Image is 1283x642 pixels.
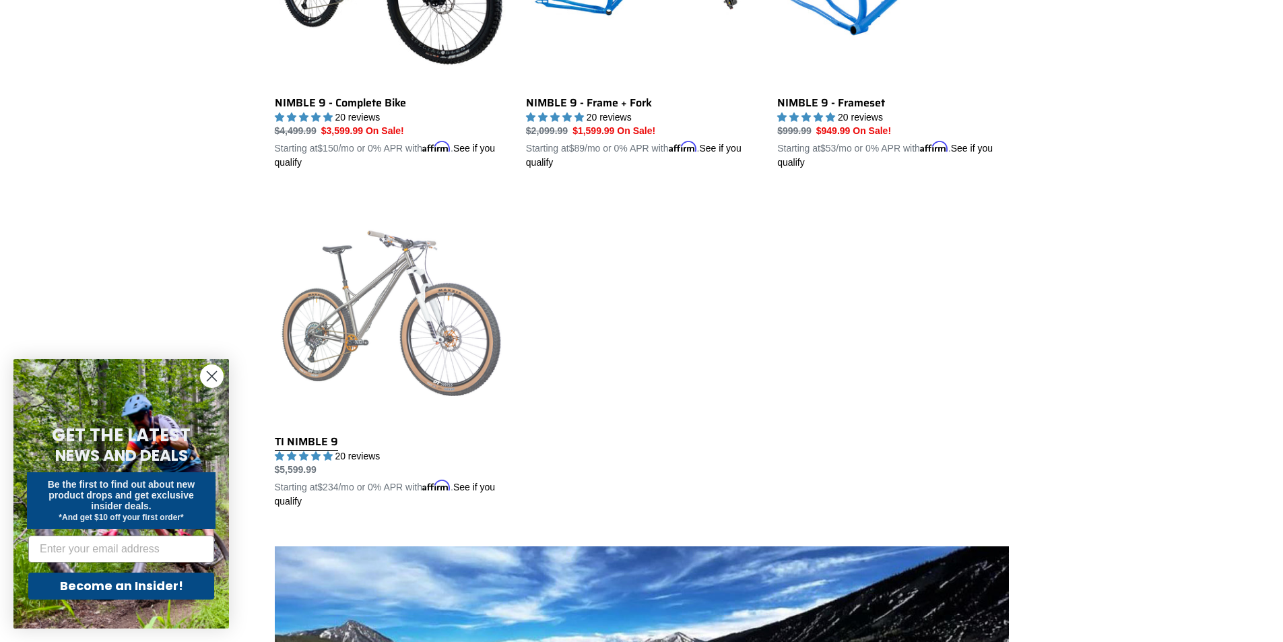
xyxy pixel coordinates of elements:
span: GET THE LATEST [52,423,191,447]
button: Become an Insider! [28,573,214,600]
span: *And get $10 off your first order* [59,513,183,522]
span: NEWS AND DEALS [55,445,188,466]
button: Close dialog [200,364,224,388]
input: Enter your email address [28,536,214,563]
span: Be the first to find out about new product drops and get exclusive insider deals. [48,479,195,511]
